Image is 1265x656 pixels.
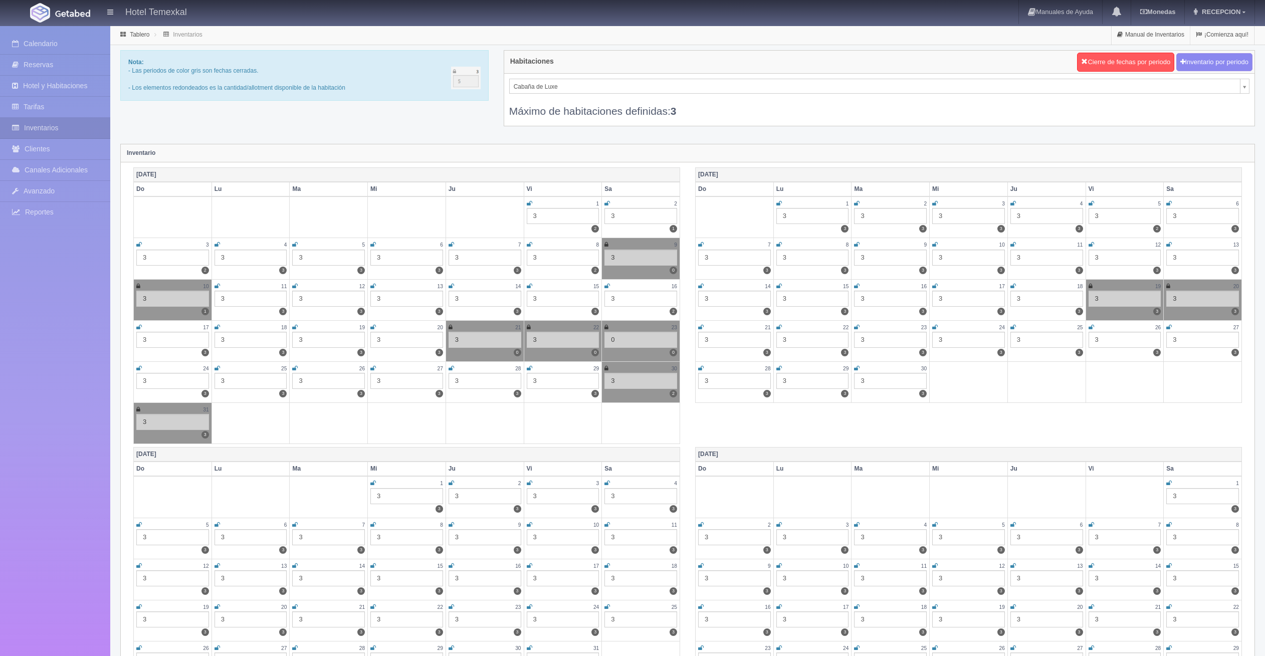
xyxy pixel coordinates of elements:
[514,267,521,274] label: 3
[370,570,443,586] div: 3
[1089,570,1161,586] div: 3
[1076,587,1083,595] label: 3
[591,505,599,513] label: 3
[604,373,677,389] div: 3
[128,59,144,66] b: Nota:
[776,291,849,307] div: 3
[284,242,287,248] small: 4
[215,373,287,389] div: 3
[136,291,209,307] div: 3
[173,31,202,38] a: Inventarios
[203,284,208,289] small: 10
[125,5,187,18] h4: Hotel Temexkal
[370,291,443,307] div: 3
[292,373,365,389] div: 3
[524,182,602,196] th: Vi
[696,167,1242,182] th: [DATE]
[1076,267,1083,274] label: 3
[921,325,927,330] small: 23
[357,349,365,356] label: 3
[1190,25,1254,45] a: ¡Comienza aquí!
[841,546,849,554] label: 3
[602,182,680,196] th: Sa
[854,529,927,545] div: 3
[997,349,1005,356] label: 3
[436,390,443,397] label: 3
[932,250,1005,266] div: 3
[1002,201,1005,206] small: 3
[357,546,365,554] label: 3
[1076,308,1083,315] label: 3
[670,390,677,397] label: 2
[1166,529,1239,545] div: 3
[1233,242,1239,248] small: 13
[1166,570,1239,586] div: 3
[30,3,50,23] img: Getabed
[930,182,1008,196] th: Mi
[932,208,1005,224] div: 3
[527,373,599,389] div: 3
[451,67,481,89] img: cutoff.png
[510,58,554,65] h4: Habitaciones
[292,332,365,348] div: 3
[292,570,365,586] div: 3
[215,611,287,627] div: 3
[279,546,287,554] label: 3
[514,628,521,636] label: 3
[437,284,443,289] small: 13
[436,267,443,274] label: 3
[773,182,852,196] th: Lu
[436,505,443,513] label: 3
[201,267,209,274] label: 2
[776,570,849,586] div: 3
[1231,587,1239,595] label: 3
[604,291,677,307] div: 3
[279,390,287,397] label: 3
[919,349,927,356] label: 3
[854,208,927,224] div: 3
[527,208,599,224] div: 3
[120,50,489,101] div: - Las periodos de color gris son fechas cerradas. - Los elementos redondeados es la cantidad/allo...
[1166,208,1239,224] div: 3
[854,373,927,389] div: 3
[672,284,677,289] small: 16
[776,529,849,545] div: 3
[436,587,443,595] label: 3
[1166,611,1239,627] div: 3
[1153,546,1161,554] label: 3
[357,267,365,274] label: 3
[1076,546,1083,554] label: 3
[1231,308,1239,315] label: 3
[670,349,677,356] label: 0
[449,373,521,389] div: 3
[449,488,521,504] div: 3
[854,250,927,266] div: 3
[201,587,209,595] label: 3
[515,284,521,289] small: 14
[515,325,521,330] small: 21
[846,201,849,206] small: 1
[201,349,209,356] label: 3
[776,208,849,224] div: 3
[596,201,599,206] small: 1
[449,291,521,307] div: 3
[698,529,771,545] div: 3
[215,332,287,348] div: 3
[1077,53,1174,72] button: Cierre de fechas por periodo
[763,349,771,356] label: 3
[1076,225,1083,233] label: 3
[670,505,677,513] label: 3
[763,267,771,274] label: 3
[843,325,849,330] small: 22
[672,325,677,330] small: 23
[1166,332,1239,348] div: 3
[591,390,599,397] label: 3
[136,373,209,389] div: 3
[1010,611,1083,627] div: 3
[357,390,365,397] label: 3
[841,587,849,595] label: 3
[449,611,521,627] div: 3
[449,332,521,348] div: 3
[281,325,287,330] small: 18
[1077,242,1083,248] small: 11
